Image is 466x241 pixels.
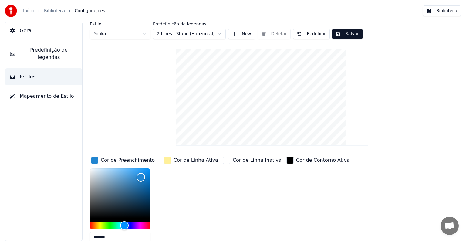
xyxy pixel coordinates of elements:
button: Redefinir [293,29,330,39]
span: Estilos [20,73,35,80]
button: Salvar [332,29,363,39]
span: Geral [20,27,33,34]
img: youka [5,5,17,17]
nav: breadcrumb [23,8,105,14]
button: Predefinição de legendas [5,42,82,66]
div: Cor de Preenchimento [101,157,155,164]
div: Bate-papo aberto [441,217,459,235]
button: Cor de Linha Ativa [163,155,219,165]
label: Estilo [90,22,150,26]
a: Início [23,8,34,14]
span: Mapeamento de Estilo [20,93,74,100]
div: Cor de Linha Ativa [174,157,218,164]
button: Mapeamento de Estilo [5,88,82,105]
button: Estilos [5,68,82,85]
div: Color [90,168,150,218]
span: Predefinição de legendas [20,46,77,61]
button: New [228,29,255,39]
div: Cor de Linha Inativa [233,157,282,164]
button: Biblioteca [423,5,461,16]
label: Predefinição de legendas [153,22,226,26]
button: Geral [5,22,82,39]
div: Hue [90,222,150,229]
div: Cor de Contorno Ativa [296,157,350,164]
span: Configurações [75,8,105,14]
button: Cor de Preenchimento [90,155,156,165]
button: Cor de Contorno Ativa [285,155,351,165]
button: Cor de Linha Inativa [222,155,283,165]
a: Biblioteca [44,8,65,14]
